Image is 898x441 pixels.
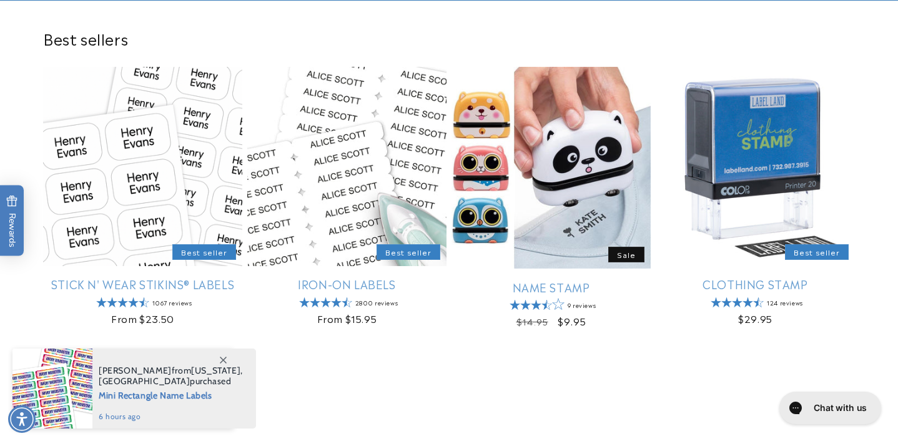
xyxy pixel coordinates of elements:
a: Clothing Stamp [656,277,855,291]
span: Mini Rectangle Name Labels [99,387,243,402]
div: Accessibility Menu [8,405,36,433]
h2: Recently added products [43,389,855,408]
span: 6 hours ago [99,411,243,422]
span: Rewards [6,196,18,247]
span: from , purchased [99,365,243,387]
ul: Slider [43,67,855,339]
span: [GEOGRAPHIC_DATA] [99,375,190,387]
a: Stick N' Wear Stikins® Labels [43,277,242,291]
h2: Best sellers [43,29,855,48]
span: [US_STATE] [191,365,240,376]
iframe: Gorgias live chat messenger [773,387,886,429]
a: Name Stamp [451,280,651,294]
a: Iron-On Labels [247,277,447,291]
iframe: Sign Up via Text for Offers [10,341,158,379]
